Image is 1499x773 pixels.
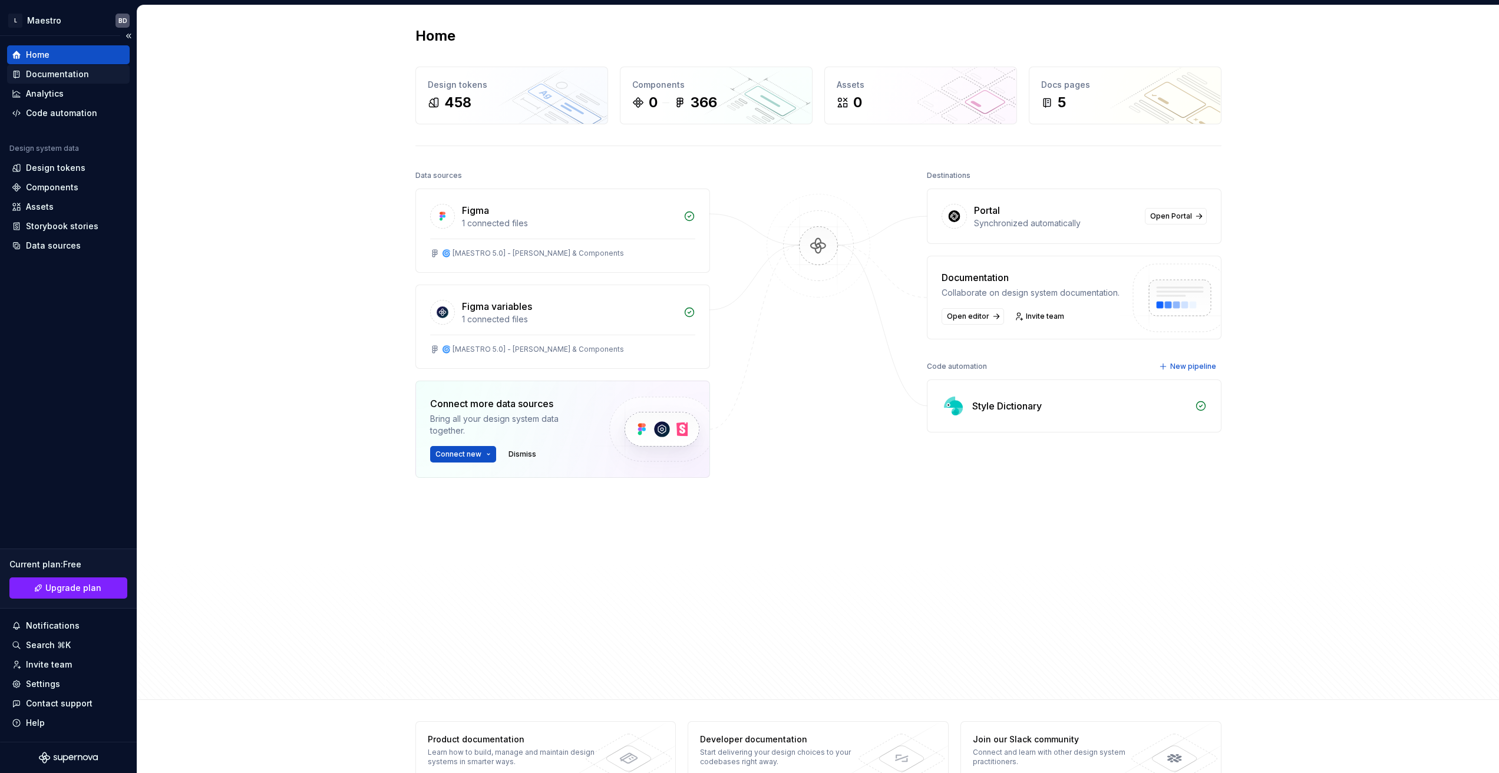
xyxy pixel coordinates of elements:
a: Design tokens458 [415,67,608,124]
button: Help [7,713,130,732]
a: Code automation [7,104,130,123]
div: Assets [26,201,54,213]
div: Invite team [26,659,72,670]
div: Data sources [415,167,462,184]
span: New pipeline [1170,362,1216,371]
div: Current plan : Free [9,559,127,570]
button: Notifications [7,616,130,635]
span: Upgrade plan [45,582,101,594]
a: Figma variables1 connected files🌀 [MAESTRO 5.0] - [PERSON_NAME] & Components [415,285,710,369]
div: 1 connected files [462,313,676,325]
a: Figma1 connected files🌀 [MAESTRO 5.0] - [PERSON_NAME] & Components [415,189,710,273]
div: Destinations [927,167,970,184]
div: Code automation [26,107,97,119]
div: Docs pages [1041,79,1209,91]
div: Code automation [927,358,987,375]
button: Dismiss [503,446,542,463]
button: New pipeline [1155,358,1221,375]
button: Collapse sidebar [120,28,137,44]
a: Settings [7,675,130,693]
div: Help [26,717,45,729]
div: Data sources [26,240,81,252]
button: Contact support [7,694,130,713]
a: Home [7,45,130,64]
button: Connect new [430,446,496,463]
span: Connect new [435,450,481,459]
div: Search ⌘K [26,639,71,651]
div: Documentation [942,270,1120,285]
a: Assets [7,197,130,216]
div: Product documentation [428,734,599,745]
div: Design system data [9,144,79,153]
div: Connect more data sources [430,397,589,411]
button: Search ⌘K [7,636,130,655]
div: 🌀 [MAESTRO 5.0] - [PERSON_NAME] & Components [442,249,624,258]
div: Join our Slack community [973,734,1144,745]
a: Data sources [7,236,130,255]
a: Open editor [942,308,1004,325]
div: BD [118,16,127,25]
div: Storybook stories [26,220,98,232]
div: Learn how to build, manage and maintain design systems in smarter ways. [428,748,599,767]
div: 0 [649,93,658,112]
button: LMaestroBD [2,8,134,33]
div: Figma [462,203,489,217]
div: Collaborate on design system documentation. [942,287,1120,299]
h2: Home [415,27,455,45]
div: Start delivering your design choices to your codebases right away. [700,748,871,767]
div: Analytics [26,88,64,100]
div: Design tokens [26,162,85,174]
a: Components [7,178,130,197]
a: Open Portal [1145,208,1207,224]
a: Components0366 [620,67,813,124]
div: Bring all your design system data together. [430,413,589,437]
div: 🌀 [MAESTRO 5.0] - [PERSON_NAME] & Components [442,345,624,354]
div: Settings [26,678,60,690]
div: Notifications [26,620,80,632]
a: Docs pages5 [1029,67,1221,124]
div: 1 connected files [462,217,676,229]
div: Figma variables [462,299,532,313]
a: Storybook stories [7,217,130,236]
div: 5 [1058,93,1066,112]
svg: Supernova Logo [39,752,98,764]
div: Style Dictionary [972,399,1042,413]
span: Invite team [1026,312,1064,321]
a: Invite team [1011,308,1069,325]
div: Maestro [27,15,61,27]
a: Analytics [7,84,130,103]
span: Open editor [947,312,989,321]
div: Assets [837,79,1005,91]
a: Assets0 [824,67,1017,124]
div: Components [632,79,800,91]
a: Documentation [7,65,130,84]
div: Home [26,49,49,61]
div: Developer documentation [700,734,871,745]
div: Portal [974,203,1000,217]
span: Open Portal [1150,212,1192,221]
div: Contact support [26,698,93,709]
div: L [8,14,22,28]
div: Documentation [26,68,89,80]
div: Connect and learn with other design system practitioners. [973,748,1144,767]
div: Components [26,181,78,193]
a: Design tokens [7,158,130,177]
a: Invite team [7,655,130,674]
div: 366 [691,93,717,112]
div: Design tokens [428,79,596,91]
div: 0 [853,93,862,112]
div: 458 [444,93,471,112]
div: Synchronized automatically [974,217,1138,229]
button: Upgrade plan [9,577,127,599]
span: Dismiss [509,450,536,459]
